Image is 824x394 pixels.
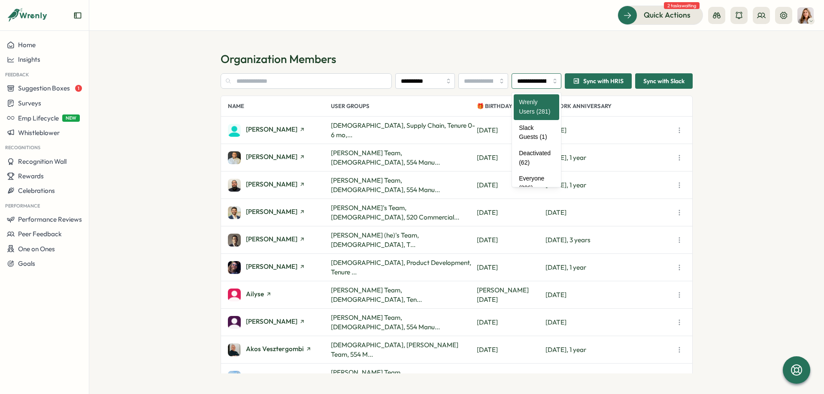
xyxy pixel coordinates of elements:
span: Akos Vesztergombi [246,346,304,352]
img: Abelardo Olivas [228,179,241,192]
span: Peer Feedback [18,230,62,238]
span: [PERSON_NAME] [246,126,297,132]
p: [DATE] [545,290,673,300]
p: 🎉 Work Anniversary [545,96,673,116]
span: [PERSON_NAME] [246,318,297,325]
p: [DATE], 3 years [545,235,673,245]
a: Adam Frankel[PERSON_NAME] [228,234,331,247]
p: [DATE] [477,126,545,135]
div: Slack Guests (1) [514,120,559,145]
span: NEW [62,114,80,122]
span: [DEMOGRAPHIC_DATA], Product Development, Tenure ... [331,259,471,276]
div: Deactivated (62) [514,145,559,171]
a: AilyseAilyse [228,289,331,301]
p: [PERSON_NAME][DATE] [477,286,545,304]
img: Adam Frankel [228,234,241,247]
span: [PERSON_NAME]'s Team, [DEMOGRAPHIC_DATA], 520 Commercial... [331,204,459,221]
img: Aaron Benjamin [228,124,241,137]
p: [DATE] [477,345,545,355]
span: [DEMOGRAPHIC_DATA], [PERSON_NAME] Team, 554 M... [331,341,458,358]
img: Ajani Byrd [228,316,241,329]
p: [DATE], 1 year [545,263,673,272]
p: [DATE] [477,318,545,327]
a: Aaron Benjamin[PERSON_NAME] [228,124,331,137]
span: [PERSON_NAME] Team, [DEMOGRAPHIC_DATA], 554 Manu... [331,176,440,194]
span: [PERSON_NAME] Team, [DEMOGRAPHIC_DATA], Ten... [331,286,422,304]
button: Quick Actions [618,6,703,24]
img: Aaron Sanchez [228,151,241,164]
p: [DATE] [477,263,545,272]
span: [PERSON_NAME] [246,181,297,187]
a: Akos VesztergombiAkos Vesztergombi [228,343,331,356]
span: Sync with Slack [643,74,685,88]
p: User Groups [331,96,477,116]
p: [DATE], 1 year [545,153,673,162]
img: Akos Vesztergombi [228,343,241,356]
img: Adam Ring [228,261,241,274]
span: Performance Reviews [18,215,82,223]
span: [PERSON_NAME] [246,153,297,160]
p: [DATE] [545,208,673,217]
span: Emp Lifecycle [18,114,59,122]
span: [PERSON_NAME] Team, [DEMOGRAPHIC_DATA], 554 Manu... [331,313,440,331]
p: [DATE] [477,373,545,382]
span: Sync with HRIS [583,78,624,84]
span: One on Ones [18,245,55,253]
span: Suggestion Boxes [18,84,70,92]
p: [DATE] [477,153,545,162]
img: Becky Romero [797,7,814,24]
span: [PERSON_NAME] [246,263,297,270]
h1: Organization Members [221,51,693,66]
span: [PERSON_NAME] [246,208,297,215]
span: Whistleblower [18,129,60,137]
span: Goals [18,259,35,268]
span: [PERSON_NAME] Team, [DEMOGRAPHIC_DATA], 554 Manu... [331,149,440,166]
span: 1 [75,85,82,92]
button: Expand sidebar [73,11,82,20]
p: [DATE] [477,208,545,217]
span: Rewards [18,172,44,180]
span: Recognition Wall [18,157,67,165]
span: Insights [18,55,40,63]
div: Everyone (386) [514,171,559,196]
a: Abelardo Olivas[PERSON_NAME] [228,179,331,192]
p: [DATE] [477,180,545,190]
p: [DATE] [477,235,545,245]
img: Alan Estrada [228,371,241,384]
p: 🎁 Birthday [477,96,545,116]
a: Ajani Byrd[PERSON_NAME] [228,316,331,329]
img: Ailyse [228,289,241,301]
div: Wrenly Users (281) [514,94,559,120]
a: Abhishek Gupta[PERSON_NAME] [228,206,331,219]
span: Quick Actions [644,9,691,21]
p: [DATE] [545,318,673,327]
p: [DATE] [545,373,673,382]
p: [DATE], 1 year [545,345,673,355]
a: Alan Estrada[PERSON_NAME] [228,371,331,384]
span: [PERSON_NAME] Team, [DEMOGRAPHIC_DATA], Product D... [331,368,441,386]
a: Adam Ring[PERSON_NAME] [228,261,331,274]
span: Ailyse [246,291,264,297]
span: [PERSON_NAME] [246,236,297,242]
p: [DATE], 1 year [545,180,673,190]
span: Home [18,41,36,49]
img: Abhishek Gupta [228,206,241,219]
span: Celebrations [18,186,55,195]
span: Surveys [18,99,41,107]
p: Name [228,96,331,116]
button: Sync with Slack [635,73,693,89]
p: [DATE] [545,126,673,135]
a: Aaron Sanchez[PERSON_NAME] [228,151,331,164]
span: [PERSON_NAME] [246,373,297,380]
button: Sync with HRIS [565,73,632,89]
span: [PERSON_NAME] (he)'s Team, [DEMOGRAPHIC_DATA], T... [331,231,419,249]
span: [DEMOGRAPHIC_DATA], Supply Chain, Tenure 0-6 mo,... [331,121,475,139]
span: 2 tasks waiting [664,2,700,9]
